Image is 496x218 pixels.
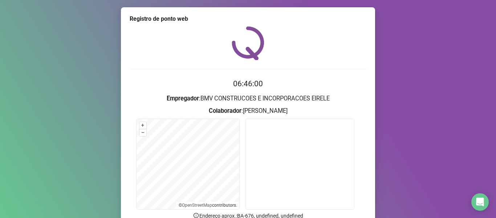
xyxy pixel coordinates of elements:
strong: Empregador [167,95,199,102]
h3: : [PERSON_NAME] [130,106,366,116]
button: + [139,122,146,129]
img: QRPoint [232,26,264,60]
button: – [139,129,146,136]
strong: Colaborador [209,107,241,114]
time: 06:46:00 [233,79,263,88]
li: © contributors. [179,203,237,208]
h3: : BMV CONSTRUCOES E INCORPORACOES EIRELE [130,94,366,103]
a: OpenStreetMap [182,203,212,208]
div: Open Intercom Messenger [471,193,489,211]
div: Registro de ponto web [130,15,366,23]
